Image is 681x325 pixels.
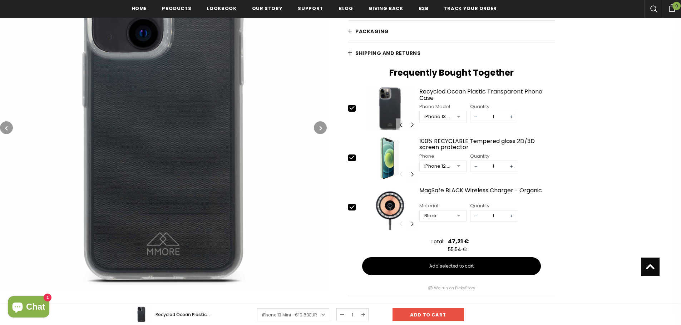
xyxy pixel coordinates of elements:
[362,87,417,131] img: iPhone 13 PRO MAX transparent phone case
[419,202,467,209] div: Material
[355,28,389,35] span: PACKAGING
[506,161,517,172] span: +
[470,202,517,209] div: Quantity
[132,5,147,12] span: Home
[429,263,474,269] span: Add selected to cart
[430,238,444,245] div: Total:
[162,5,191,12] span: Products
[470,153,517,160] div: Quantity
[393,308,464,321] input: Add to cart
[348,67,555,78] h2: Frequently Bought Together
[470,111,481,122] span: −
[506,210,517,221] span: +
[369,5,403,12] span: Giving back
[348,21,555,42] a: PACKAGING
[448,237,469,246] div: 47,21 €
[348,42,555,64] a: Shipping and returns
[355,50,420,57] span: Shipping and returns
[434,284,475,291] a: We run on PickyStory
[252,5,283,12] span: Our Story
[424,212,452,219] div: Black
[257,308,329,321] a: iPhone 13 Mini -€19.80EUR
[428,286,433,290] img: picky story
[470,161,481,172] span: −
[448,246,471,253] div: 55,54 €
[339,5,353,12] span: Blog
[663,3,681,12] a: 0
[470,210,481,221] span: −
[298,5,323,12] span: support
[419,153,467,160] div: Phone
[424,113,452,120] div: iPhone 13 Pro Max
[362,136,417,181] img: 100% RECYCLABLE Tempered glass 2D/3D screen protector image 0
[6,296,51,319] inbox-online-store-chat: Shopify online store chat
[672,2,681,10] span: 0
[444,5,497,12] span: Track your order
[506,111,517,122] span: +
[470,103,517,110] div: Quantity
[419,138,555,151] a: 100% RECYCLABLE Tempered glass 2D/3D screen protector
[295,312,317,318] span: €19.80EUR
[424,163,452,170] div: iPhone 12 Pro Max
[362,257,541,275] button: Add selected to cart
[362,186,417,230] img: MagSafe BLACK Wireless Charger - Organic image 0
[419,103,467,110] div: Phone Model
[207,5,236,12] span: Lookbook
[419,5,429,12] span: B2B
[419,88,555,101] a: Recycled Ocean Plastic Transparent Phone Case
[419,187,555,200] a: MagSafe BLACK Wireless Charger - Organic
